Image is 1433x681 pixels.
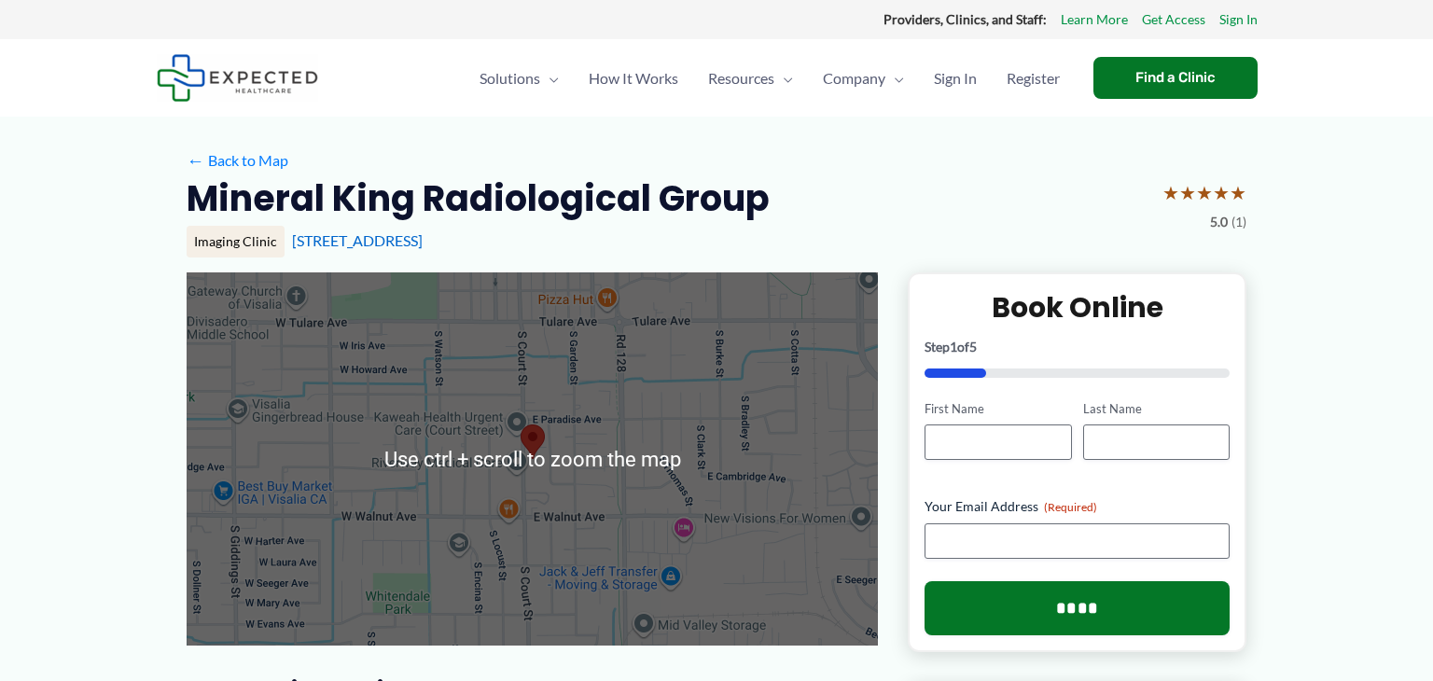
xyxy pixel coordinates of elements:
[925,400,1071,418] label: First Name
[925,340,1230,354] p: Step of
[1231,210,1246,234] span: (1)
[1230,175,1246,210] span: ★
[1093,57,1258,99] a: Find a Clinic
[1213,175,1230,210] span: ★
[925,497,1230,516] label: Your Email Address
[708,46,774,111] span: Resources
[883,11,1047,27] strong: Providers, Clinics, and Staff:
[992,46,1075,111] a: Register
[1044,500,1097,514] span: (Required)
[808,46,919,111] a: CompanyMenu Toggle
[465,46,574,111] a: SolutionsMenu Toggle
[934,46,977,111] span: Sign In
[823,46,885,111] span: Company
[480,46,540,111] span: Solutions
[1196,175,1213,210] span: ★
[1083,400,1230,418] label: Last Name
[292,231,423,249] a: [STREET_ADDRESS]
[1142,7,1205,32] a: Get Access
[1210,210,1228,234] span: 5.0
[157,54,318,102] img: Expected Healthcare Logo - side, dark font, small
[589,46,678,111] span: How It Works
[969,339,977,354] span: 5
[1162,175,1179,210] span: ★
[919,46,992,111] a: Sign In
[693,46,808,111] a: ResourcesMenu Toggle
[885,46,904,111] span: Menu Toggle
[925,289,1230,326] h2: Book Online
[187,151,204,169] span: ←
[187,146,288,174] a: ←Back to Map
[574,46,693,111] a: How It Works
[1061,7,1128,32] a: Learn More
[1219,7,1258,32] a: Sign In
[1007,46,1060,111] span: Register
[774,46,793,111] span: Menu Toggle
[1179,175,1196,210] span: ★
[540,46,559,111] span: Menu Toggle
[187,226,285,257] div: Imaging Clinic
[950,339,957,354] span: 1
[187,175,770,221] h2: Mineral King Radiological Group
[465,46,1075,111] nav: Primary Site Navigation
